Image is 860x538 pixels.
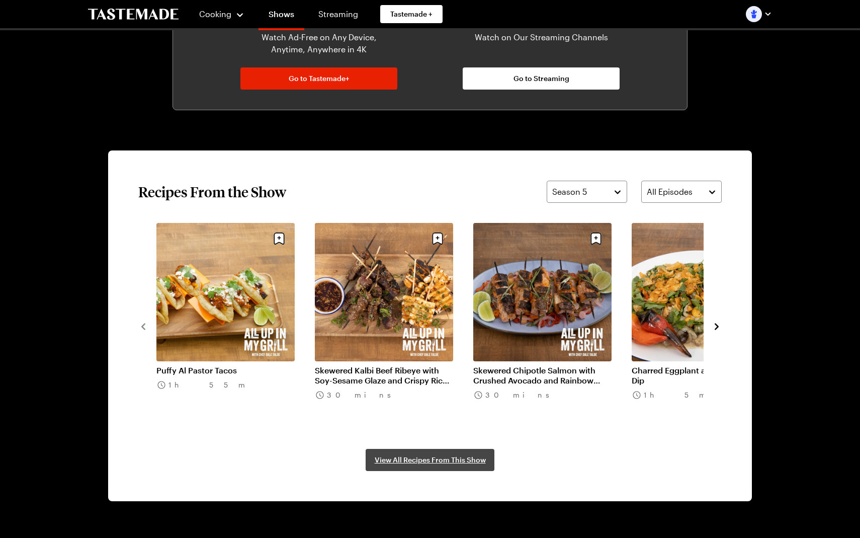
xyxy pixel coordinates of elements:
[138,320,148,332] button: navigate to previous item
[156,223,315,429] div: 1 / 21
[240,67,397,90] a: Go to Tastemade+
[463,67,620,90] a: Go to Streaming
[647,186,693,198] span: All Episodes
[199,2,244,26] button: Cooking
[632,223,790,429] div: 4 / 21
[199,9,231,19] span: Cooking
[375,455,486,465] span: View All Recipes From This Show
[156,365,295,375] a: Puffy Al Pastor Tacos
[586,229,606,248] button: Save recipe
[390,9,433,19] span: Tastemade +
[246,31,391,55] p: Watch Ad-Free on Any Device, Anytime, Anywhere in 4K
[366,449,494,471] a: View All Recipes From This Show
[289,73,350,84] span: Go to Tastemade+
[270,229,289,248] button: Save recipe
[315,223,473,429] div: 2 / 21
[138,183,286,201] h2: Recipes From the Show
[641,181,722,203] button: All Episodes
[469,31,614,55] p: Watch on Our Streaming Channels
[746,6,772,22] button: Profile picture
[513,73,569,84] span: Go to Streaming
[712,320,722,332] button: navigate to next item
[552,186,587,198] span: Season 5
[380,5,443,23] a: Tastemade +
[547,181,627,203] button: Season 5
[632,365,770,386] a: Charred Eggplant and Crispy Bean Dip
[746,6,762,22] img: Profile picture
[473,365,612,386] a: Skewered Chipotle Salmon with Crushed Avocado and Rainbow Carrot Escabeche
[259,2,304,30] a: Shows
[315,365,453,386] a: Skewered Kalbi Beef Ribeye with Soy-Sesame Glaze and Crispy Rice Cakes
[88,9,179,20] a: To Tastemade Home Page
[473,223,632,429] div: 3 / 21
[428,229,447,248] button: Save recipe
